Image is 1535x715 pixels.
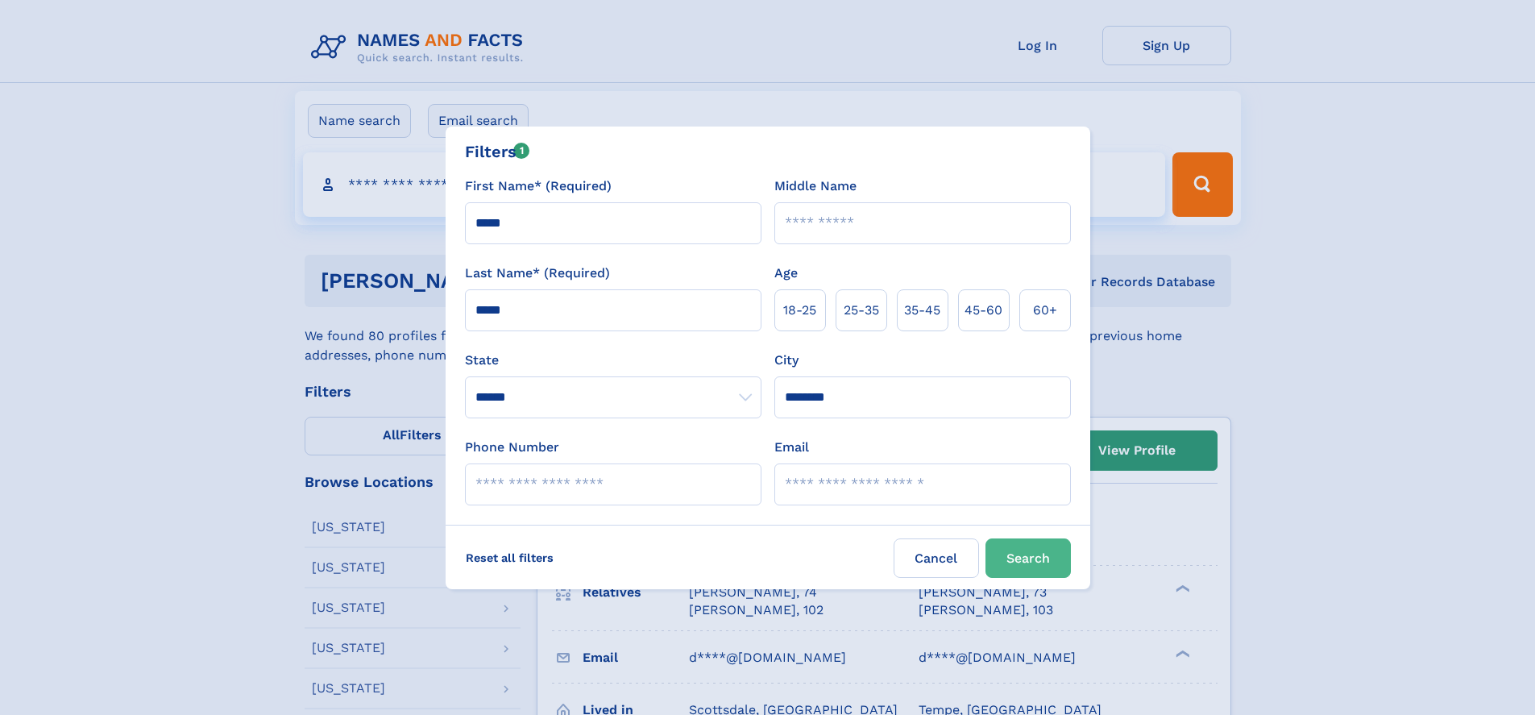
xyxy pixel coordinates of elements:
label: Middle Name [774,177,857,196]
div: Filters [465,139,530,164]
label: Email [774,438,809,457]
button: Search [985,538,1071,578]
label: Reset all filters [455,538,564,577]
label: City [774,351,799,370]
label: Phone Number [465,438,559,457]
span: 60+ [1033,301,1057,320]
span: 18‑25 [783,301,816,320]
label: Cancel [894,538,979,578]
span: 25‑35 [844,301,879,320]
span: 35‑45 [904,301,940,320]
label: First Name* (Required) [465,177,612,196]
span: 45‑60 [965,301,1002,320]
label: Age [774,264,798,283]
label: State [465,351,761,370]
label: Last Name* (Required) [465,264,610,283]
